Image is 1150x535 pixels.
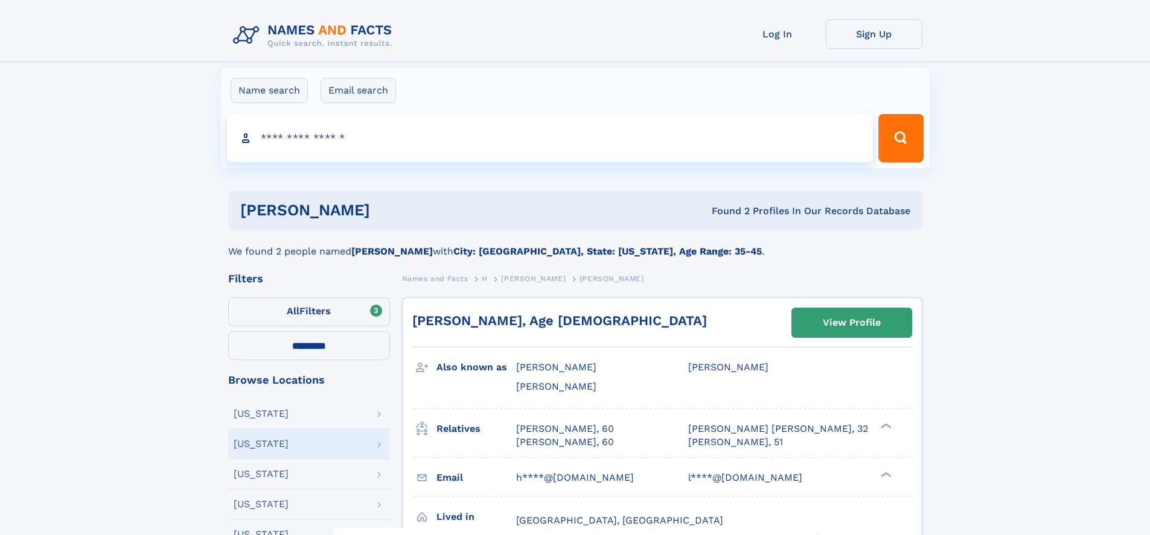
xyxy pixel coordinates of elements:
[228,230,922,259] div: We found 2 people named with .
[436,357,516,378] h3: Also known as
[234,409,289,419] div: [US_STATE]
[228,19,402,52] img: Logo Names and Facts
[516,381,596,392] span: [PERSON_NAME]
[436,507,516,527] h3: Lived in
[228,375,390,385] div: Browse Locations
[878,470,892,478] div: ❯
[228,273,390,284] div: Filters
[234,469,289,479] div: [US_STATE]
[240,203,541,218] h1: [PERSON_NAME]
[436,419,516,439] h3: Relatives
[516,422,614,435] a: [PERSON_NAME], 60
[231,78,308,103] label: Name search
[287,305,299,317] span: All
[878,422,892,429] div: ❯
[823,309,881,337] div: View Profile
[402,271,468,286] a: Names and Facts
[228,297,390,326] label: Filters
[516,514,723,526] span: [GEOGRAPHIC_DATA], [GEOGRAPHIC_DATA]
[453,245,762,257] b: City: [GEOGRAPHIC_DATA], State: [US_STATE], Age Range: 35-45
[792,308,912,337] a: View Profile
[688,361,768,373] span: [PERSON_NAME]
[826,19,922,49] a: Sign Up
[501,274,566,283] span: [PERSON_NAME]
[516,361,596,373] span: [PERSON_NAME]
[436,467,516,488] h3: Email
[234,439,289,449] div: [US_STATE]
[227,114,874,162] input: search input
[516,435,614,449] a: [PERSON_NAME], 60
[729,19,826,49] a: Log In
[580,274,644,283] span: [PERSON_NAME]
[234,499,289,509] div: [US_STATE]
[688,435,783,449] a: [PERSON_NAME], 51
[501,271,566,286] a: [PERSON_NAME]
[482,274,488,283] span: H
[351,245,433,257] b: [PERSON_NAME]
[482,271,488,286] a: H
[878,114,923,162] button: Search Button
[412,313,707,328] a: [PERSON_NAME], Age [DEMOGRAPHIC_DATA]
[541,204,910,218] div: Found 2 Profiles In Our Records Database
[688,422,868,435] a: [PERSON_NAME] [PERSON_NAME], 32
[321,78,396,103] label: Email search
